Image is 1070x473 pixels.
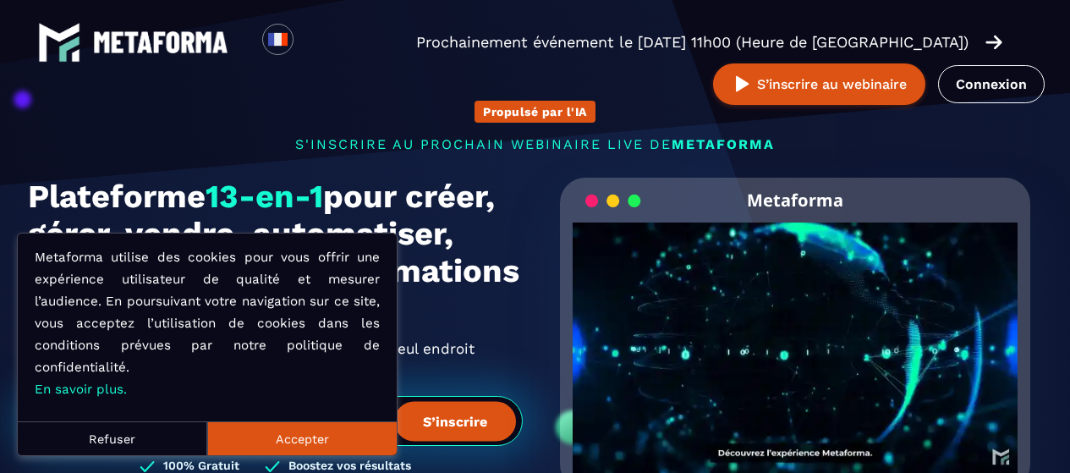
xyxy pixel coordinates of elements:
[747,178,843,223] h2: Metaforma
[267,29,288,50] img: fr
[206,178,323,215] span: 13-en-1
[416,30,968,54] p: Prochainement événement le [DATE] 11h00 (Heure de [GEOGRAPHIC_DATA])
[573,223,1018,445] video: Your browser does not support the video tag.
[713,63,925,105] button: S’inscrire au webinaire
[294,24,335,61] div: Search for option
[38,21,80,63] img: logo
[585,193,641,209] img: loading
[18,421,207,455] button: Refuser
[938,65,1045,103] a: Connexion
[985,33,1002,52] img: arrow-right
[672,136,775,152] span: METAFORMA
[28,136,1043,152] p: s'inscrire au prochain webinaire live de
[732,74,753,95] img: play
[28,178,523,327] h1: Plateforme pour créer, gérer, vendre, automatiser, scaler vos services, formations et coachings.
[35,246,380,400] p: Metaforma utilise des cookies pour vous offrir une expérience utilisateur de qualité et mesurer l...
[93,31,228,53] img: logo
[308,32,321,52] input: Search for option
[35,382,127,397] a: En savoir plus.
[394,401,516,441] button: S’inscrire
[207,421,397,455] button: Accepter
